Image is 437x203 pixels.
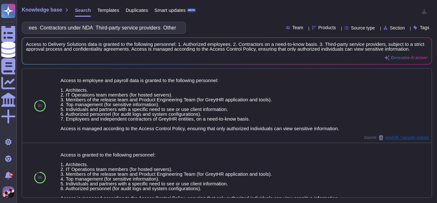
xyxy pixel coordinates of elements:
span: Duplicates [126,8,148,13]
div: Access is granted to the following personnel: 1. Architects. 2. IT Operations team members (for h... [60,152,429,200]
span: Generative AI answer [391,56,428,60]
span: Tags [420,25,429,30]
button: user [1,185,19,199]
span: Products [318,25,336,30]
div: 9+ [9,173,13,177]
span: Source: [364,135,429,140]
span: Source type [351,26,375,30]
img: user [3,186,14,198]
div: Access to employee and payroll data is granted to the following personnel: 1. Architects. 2. IT O... [60,78,429,131]
span: greytHR / security queries [385,136,429,140]
span: Access to Delivery Solutions data is granted to the following personnel: 1. Authorized employees.... [26,42,428,51]
span: 86 [38,176,42,180]
span: Smart updates [155,8,186,13]
span: Templates [97,8,119,13]
input: Search a question or template... [25,22,179,33]
span: Search [75,8,91,13]
span: Team [292,25,303,30]
span: Knowledge base [22,7,62,13]
div: BETA [187,8,196,12]
span: 90 [38,104,42,108]
span: Section [390,26,405,30]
